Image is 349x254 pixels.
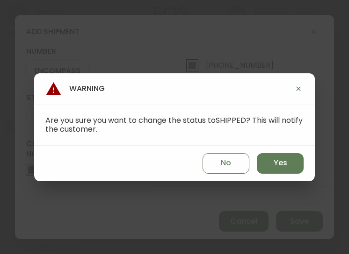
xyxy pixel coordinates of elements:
[221,158,231,168] span: No
[45,81,105,97] h4: Warning
[203,153,249,174] button: No
[45,115,303,134] span: Are you sure you want to change the status to SHIPPED ? This will notify the customer.
[274,158,287,168] span: Yes
[257,153,304,174] button: Yes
